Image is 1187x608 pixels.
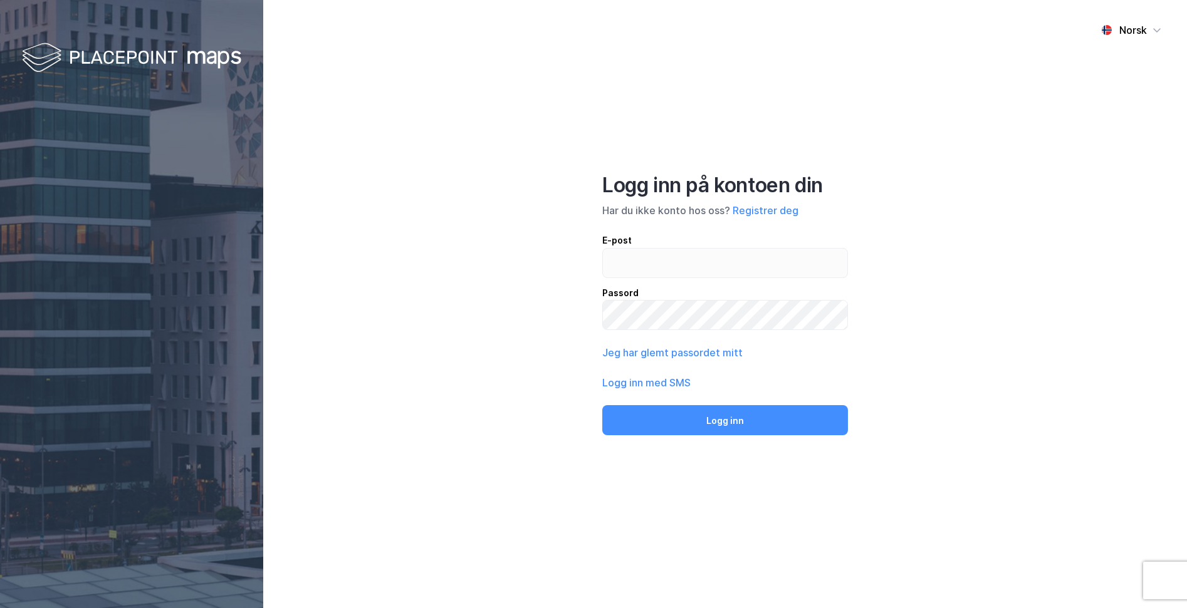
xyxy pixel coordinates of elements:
[1124,548,1187,608] iframe: Chat Widget
[602,405,848,435] button: Logg inn
[602,203,848,218] div: Har du ikke konto hos oss?
[602,286,848,301] div: Passord
[602,173,848,198] div: Logg inn på kontoen din
[602,345,743,360] button: Jeg har glemt passordet mitt
[733,203,798,218] button: Registrer deg
[602,233,848,248] div: E-post
[22,40,241,77] img: logo-white.f07954bde2210d2a523dddb988cd2aa7.svg
[1119,23,1147,38] div: Norsk
[602,375,691,390] button: Logg inn med SMS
